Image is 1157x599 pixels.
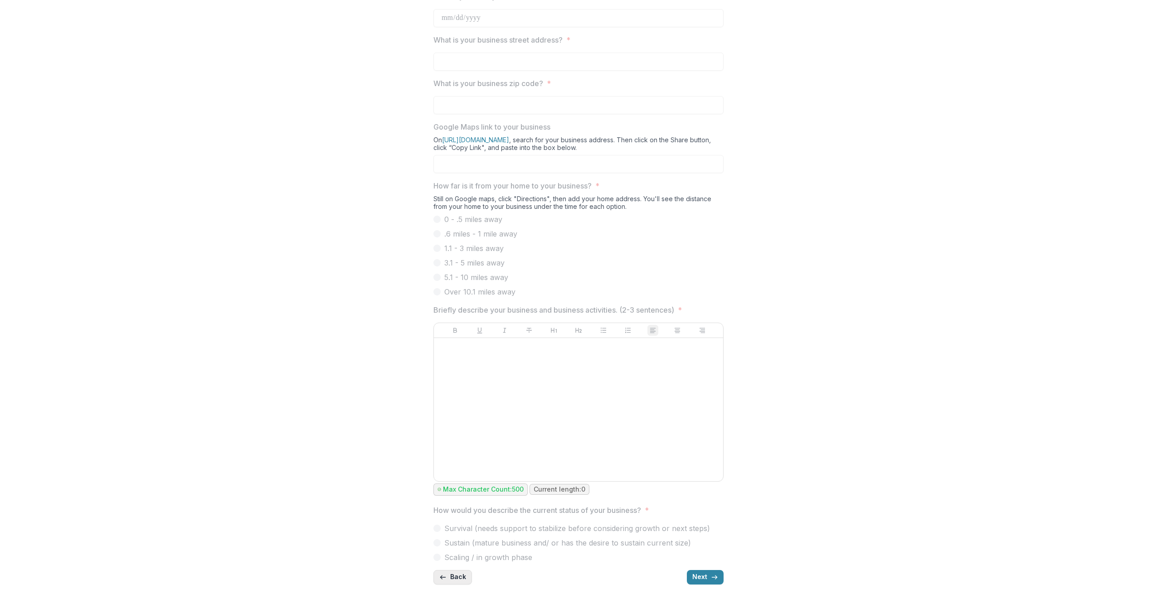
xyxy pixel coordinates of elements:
button: Underline [474,325,485,336]
button: Strike [524,325,535,336]
p: Briefly describe your business and business activities. (2-3 sentences) [433,304,674,315]
div: On , search for your business address. Then click on the Share button, click “Copy Link", and pas... [433,136,724,155]
a: [URL][DOMAIN_NAME] [442,136,509,144]
button: Ordered List [622,325,633,336]
span: 1.1 - 3 miles away [444,243,504,254]
p: Current length: 0 [534,486,585,493]
p: What is your business zip code? [433,78,543,89]
span: Survival (needs support to stabilize before considering growth or next steps) [444,523,710,534]
button: Align Right [697,325,708,336]
span: Sustain (mature business and/ or has the desire to sustain current size) [444,537,691,548]
span: .6 miles - 1 mile away [444,228,517,239]
p: How would you describe the current status of your business? [433,505,641,516]
button: Next [687,570,724,585]
button: Heading 2 [573,325,584,336]
button: Bold [450,325,461,336]
p: How far is it from your home to your business? [433,180,592,191]
div: Still on Google maps, click "Directions", then add your home address. You'll see the distance fro... [433,195,724,214]
p: What is your business street address? [433,34,563,45]
button: Bullet List [598,325,609,336]
p: Google Maps link to your business [433,121,550,132]
span: 5.1 - 10 miles away [444,272,508,283]
button: Align Left [647,325,658,336]
p: Max Character Count: 500 [443,486,524,493]
span: Scaling / in growth phase [444,552,532,563]
span: Over 10.1 miles away [444,286,515,297]
button: Italicize [499,325,510,336]
button: Back [433,570,472,585]
button: Heading 1 [549,325,559,336]
span: 3.1 - 5 miles away [444,257,505,268]
span: 0 - .5 miles away [444,214,502,225]
button: Align Center [672,325,683,336]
